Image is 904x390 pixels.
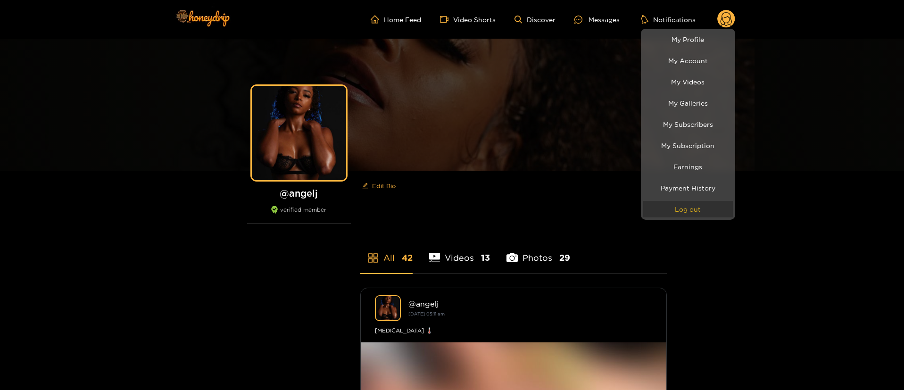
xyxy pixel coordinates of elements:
button: Log out [643,201,733,217]
a: Payment History [643,180,733,196]
a: Earnings [643,158,733,175]
a: My Videos [643,74,733,90]
a: My Profile [643,31,733,48]
a: My Subscribers [643,116,733,133]
a: My Account [643,52,733,69]
a: My Galleries [643,95,733,111]
a: My Subscription [643,137,733,154]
